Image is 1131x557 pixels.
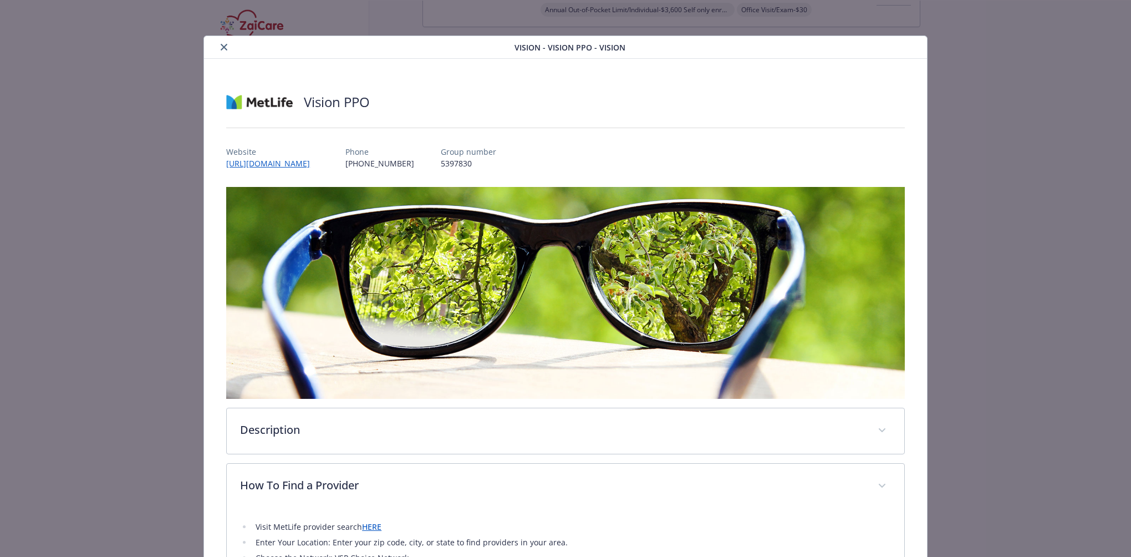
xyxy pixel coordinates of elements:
h2: Vision PPO [304,93,370,112]
div: How To Find a Provider [227,464,904,509]
span: Vision - Vision PPO - Vision [514,42,625,53]
p: Website [226,146,319,158]
div: Description [227,408,904,454]
p: How To Find a Provider [240,477,864,494]
p: Group number [441,146,496,158]
img: Metlife Inc [226,85,293,119]
li: Enter Your Location: Enter your zip code, city, or state to find providers in your area. [252,536,891,549]
p: [PHONE_NUMBER] [345,158,414,169]
a: HERE [362,521,381,532]
p: Phone [345,146,414,158]
img: banner [226,187,905,399]
p: 5397830 [441,158,496,169]
button: close [217,40,231,54]
p: Description [240,422,864,438]
a: [URL][DOMAIN_NAME] [226,158,319,169]
li: Visit MetLife provider search [252,520,891,534]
